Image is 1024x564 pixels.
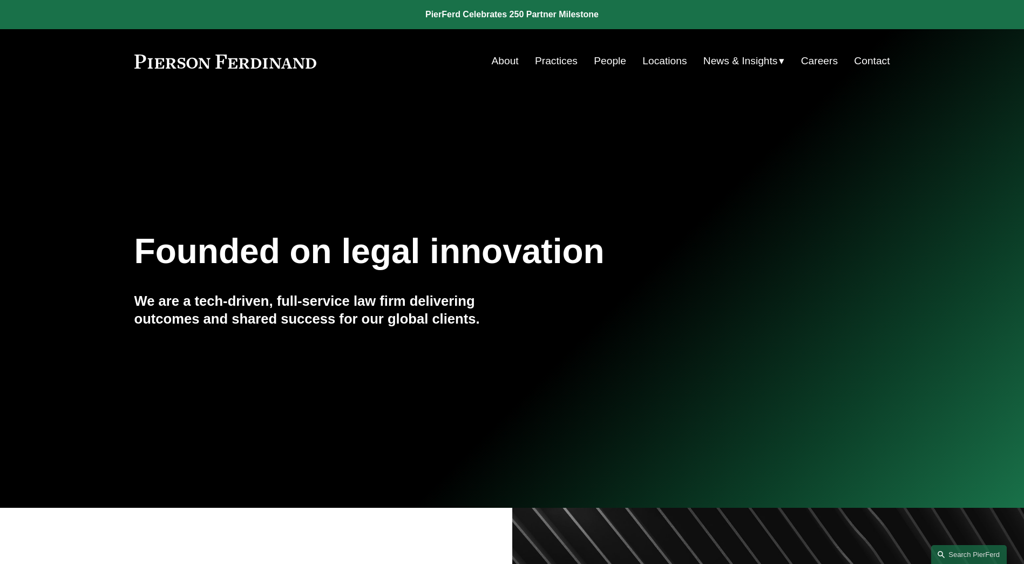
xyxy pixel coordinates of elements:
h4: We are a tech-driven, full-service law firm delivering outcomes and shared success for our global... [134,292,512,327]
a: Practices [535,51,578,71]
h1: Founded on legal innovation [134,232,764,271]
a: Contact [854,51,890,71]
a: Search this site [931,545,1007,564]
a: Careers [801,51,838,71]
a: Locations [642,51,687,71]
span: News & Insights [703,52,778,71]
a: folder dropdown [703,51,785,71]
a: About [492,51,519,71]
a: People [594,51,626,71]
